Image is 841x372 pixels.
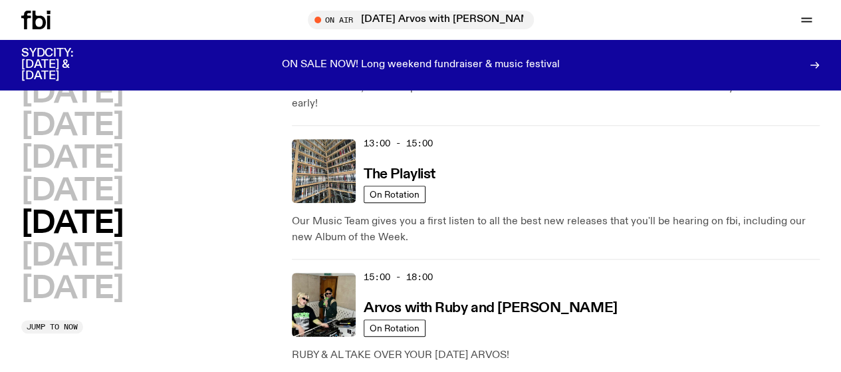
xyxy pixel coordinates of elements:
h3: SYDCITY: [DATE] & [DATE] [21,48,106,82]
span: Jump to now [27,323,78,331]
img: A corner shot of the fbi music library [292,139,356,203]
span: On Rotation [370,190,420,200]
a: Arvos with Ruby and [PERSON_NAME] [364,299,617,315]
button: [DATE] [21,144,123,174]
button: [DATE] [21,209,123,239]
p: RUBY & AL TAKE OVER YOUR [DATE] ARVOS! [292,347,820,363]
img: Ruby wears a Collarbones t shirt and pretends to play the DJ decks, Al sings into a pringles can.... [292,273,356,337]
button: Jump to now [21,320,83,333]
h3: The Playlist [364,168,435,182]
span: On Rotation [370,323,420,333]
button: [DATE] [21,79,123,108]
a: The Playlist [364,165,435,182]
button: [DATE] [21,242,123,272]
button: [DATE] [21,176,123,206]
button: [DATE] [21,274,123,304]
span: 13:00 - 15:00 [364,137,433,150]
button: [DATE] [21,111,123,141]
p: Our Music Team gives you a first listen to all the best new releases that you'll be hearing on fb... [292,214,820,246]
p: An hour of live, uninterrupted music from some of the best local and international DJs. Start you... [292,80,820,112]
p: ON SALE NOW! Long weekend fundraiser & music festival [282,59,560,71]
button: On Air[DATE] Arvos with [PERSON_NAME] [308,11,534,29]
span: 15:00 - 18:00 [364,271,433,283]
h3: Arvos with Ruby and [PERSON_NAME] [364,301,617,315]
a: On Rotation [364,186,425,203]
a: On Rotation [364,319,425,337]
